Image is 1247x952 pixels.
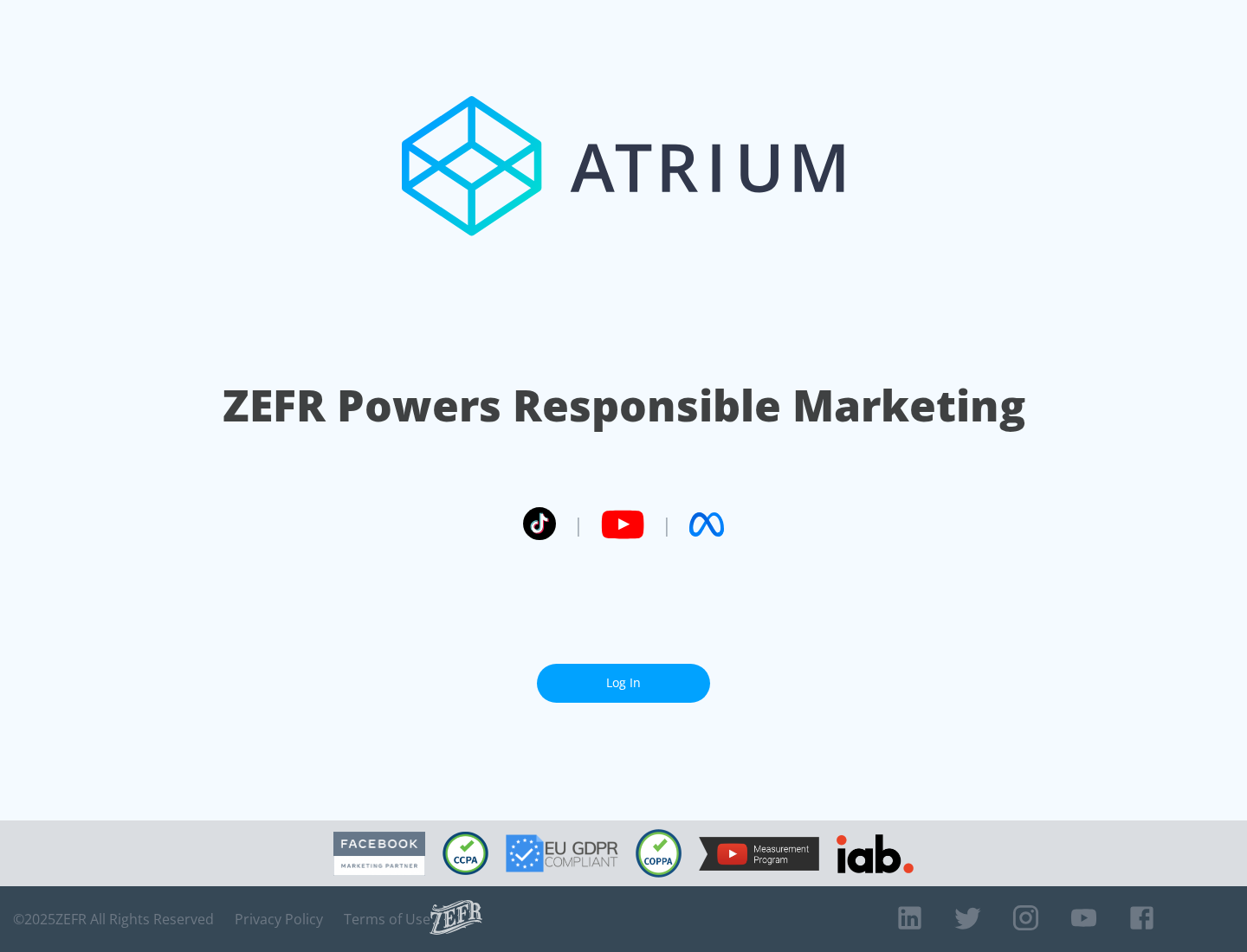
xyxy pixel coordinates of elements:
img: YouTube Measurement Program [699,837,819,871]
a: Privacy Policy [235,910,323,928]
img: Facebook Marketing Partner [333,832,425,876]
img: GDPR Compliant [506,834,618,872]
span: | [662,511,672,537]
span: © 2025 ZEFR All Rights Reserved [13,910,214,928]
a: Terms of Use [344,910,430,928]
h1: ZEFR Powers Responsible Marketing [223,376,1025,435]
img: COPPA Compliant [636,829,682,878]
span: | [573,511,584,537]
img: IAB [837,834,914,873]
a: Log In [537,664,710,703]
img: CCPA Compliant [443,832,488,875]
